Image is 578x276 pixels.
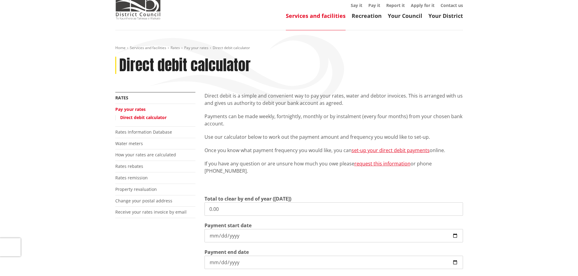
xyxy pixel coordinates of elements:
[352,12,382,19] a: Recreation
[115,106,146,112] a: Pay your rates
[204,113,463,127] p: Payments can be made weekly, fortnightly, monthly or by instalment (every four months) from your ...
[204,195,291,202] label: Total to clear by end of year ([DATE])
[354,160,411,167] a: request this information
[428,12,463,19] a: Your District
[115,152,176,158] a: How your rates are calculated
[550,251,572,272] iframe: Messenger Launcher
[286,12,346,19] a: Services and facilities
[204,160,463,175] p: If you have any question or are unsure how much you owe please or phone [PHONE_NUMBER].
[441,2,463,8] a: Contact us
[204,92,463,107] p: Direct debit is a simple and convenient way to pay your rates, water and debtor invoices. This is...
[120,115,167,120] a: Direct debit calculator
[386,2,405,8] a: Report it
[119,57,251,74] h1: Direct debit calculator
[115,198,172,204] a: Change your postal address
[204,147,463,154] p: Once you know what payment frequency you would like, you can online.
[204,222,252,229] label: Payment start date
[184,45,208,50] a: Pay your rates
[204,133,463,141] p: Use our calculator below to work out the payment amount and frequency you would like to set-up.
[213,45,250,50] span: Direct debit calculator
[115,163,143,169] a: Rates rebates
[115,209,187,215] a: Receive your rates invoice by email
[368,2,380,8] a: Pay it
[204,248,249,256] label: Payment end date
[115,175,148,181] a: Rates remission
[115,45,126,50] a: Home
[351,2,362,8] a: Say it
[130,45,166,50] a: Services and facilities
[388,12,422,19] a: Your Council
[115,186,157,192] a: Property revaluation
[171,45,180,50] a: Rates
[115,141,143,146] a: Water meters
[352,147,430,154] a: set-up your direct debit payments
[411,2,434,8] a: Apply for it
[115,45,463,51] nav: breadcrumb
[115,95,128,101] a: Rates
[115,129,172,135] a: Rates Information Database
